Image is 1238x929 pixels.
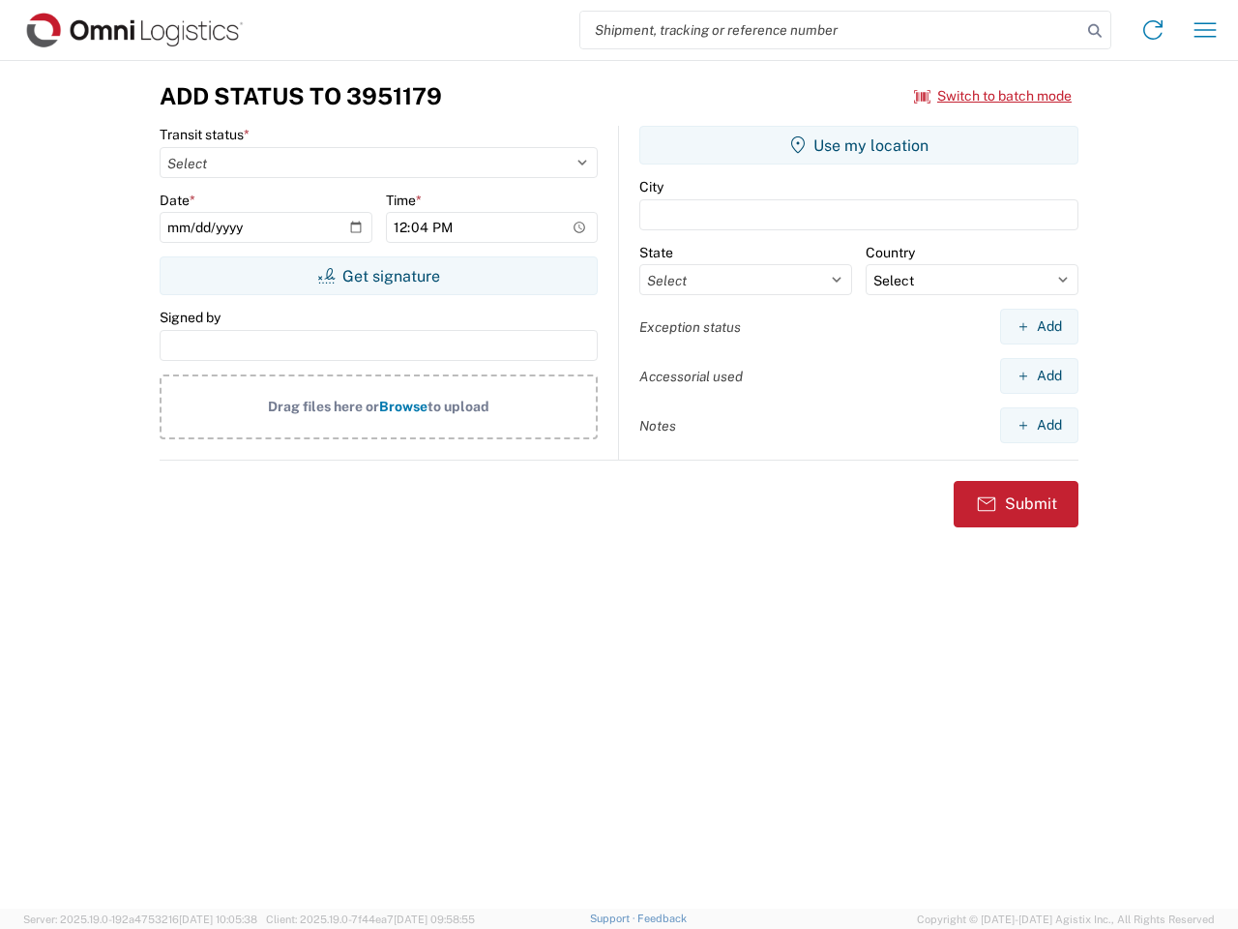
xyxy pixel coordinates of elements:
[23,914,257,925] span: Server: 2025.19.0-192a4753216
[1000,309,1078,345] button: Add
[160,256,598,295] button: Get signature
[639,244,673,261] label: State
[866,244,915,261] label: Country
[590,913,638,924] a: Support
[639,178,663,195] label: City
[639,417,676,435] label: Notes
[639,368,743,385] label: Accessorial used
[954,481,1078,527] button: Submit
[639,126,1078,165] button: Use my location
[160,126,250,143] label: Transit status
[160,82,442,110] h3: Add Status to 3951179
[1000,407,1078,443] button: Add
[914,80,1072,112] button: Switch to batch mode
[379,399,427,414] span: Browse
[160,192,195,209] label: Date
[917,911,1215,928] span: Copyright © [DATE]-[DATE] Agistix Inc., All Rights Reserved
[386,192,422,209] label: Time
[639,318,741,336] label: Exception status
[394,914,475,925] span: [DATE] 09:58:55
[427,399,489,414] span: to upload
[1000,358,1078,394] button: Add
[268,399,379,414] span: Drag files here or
[637,913,687,924] a: Feedback
[266,914,475,925] span: Client: 2025.19.0-7f44ea7
[160,309,221,326] label: Signed by
[179,914,257,925] span: [DATE] 10:05:38
[580,12,1081,48] input: Shipment, tracking or reference number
